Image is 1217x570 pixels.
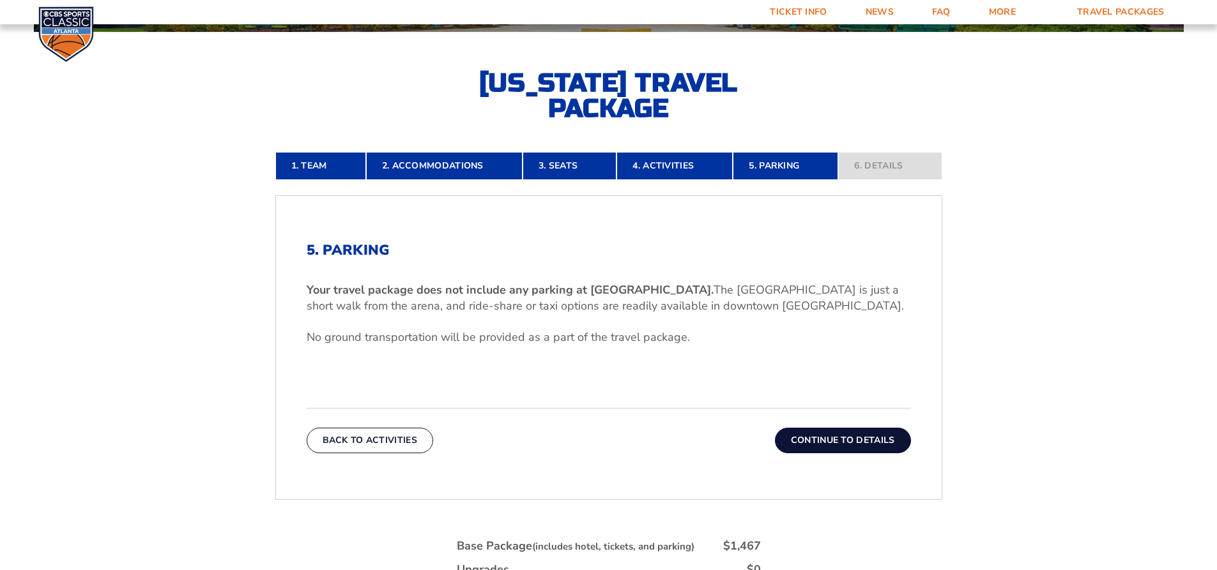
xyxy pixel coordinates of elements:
a: 4. Activities [616,152,733,180]
h2: [US_STATE] Travel Package [468,70,749,121]
div: $1,467 [723,538,761,554]
a: 1. Team [275,152,366,180]
h2: 5. Parking [307,242,911,259]
small: (includes hotel, tickets, and parking) [532,540,694,553]
a: 2. Accommodations [366,152,523,180]
p: No ground transportation will be provided as a part of the travel package. [307,329,911,345]
button: Back To Activities [307,428,433,453]
button: Continue To Details [775,428,911,453]
a: 3. Seats [523,152,616,180]
img: CBS Sports Classic [38,6,94,62]
b: Your travel package does not include any parking at [GEOGRAPHIC_DATA]. [307,282,714,297]
p: The [GEOGRAPHIC_DATA] is just a short walk from the arena, and ride-share or taxi options are rea... [307,282,911,314]
div: Base Package [457,538,694,554]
